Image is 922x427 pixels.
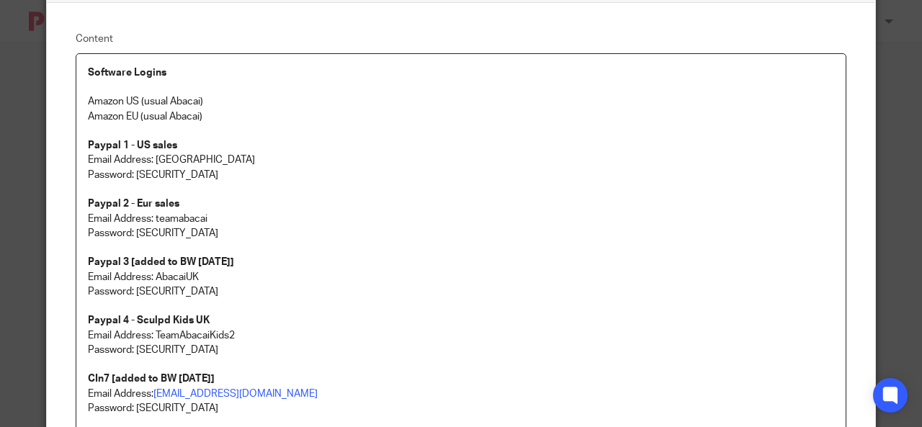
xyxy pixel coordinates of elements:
[88,315,210,325] strong: Paypal 4 - Sculpd Kids UK
[88,94,834,109] p: Amazon US (usual Abacai)
[88,374,109,384] strong: CIn7
[88,284,834,299] p: Password: [SECURITY_DATA]
[112,374,215,384] strong: [added to BW [DATE]]
[88,212,834,226] p: Email Address: teamabacai
[88,226,834,241] p: Password: [SECURITY_DATA]
[76,32,846,46] label: Content
[88,387,834,401] p: Email Address:
[88,199,179,209] strong: Paypal 2 - Eur sales
[88,153,834,167] p: Email Address: [GEOGRAPHIC_DATA]
[88,270,834,284] p: Email Address: AbacaiUK
[88,401,834,415] p: Password: [SECURITY_DATA]
[153,389,318,399] a: [EMAIL_ADDRESS][DOMAIN_NAME]
[88,328,834,358] p: Email Address: TeamAbacaiKids2 Password: [SECURITY_DATA]
[88,140,177,150] strong: Paypal 1 - US sales
[88,68,166,78] strong: Software Logins
[88,109,834,124] p: Amazon EU (usual Abacai)
[88,168,834,182] p: Password: [SECURITY_DATA]
[88,257,234,267] strong: Paypal 3 [added to BW [DATE]]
